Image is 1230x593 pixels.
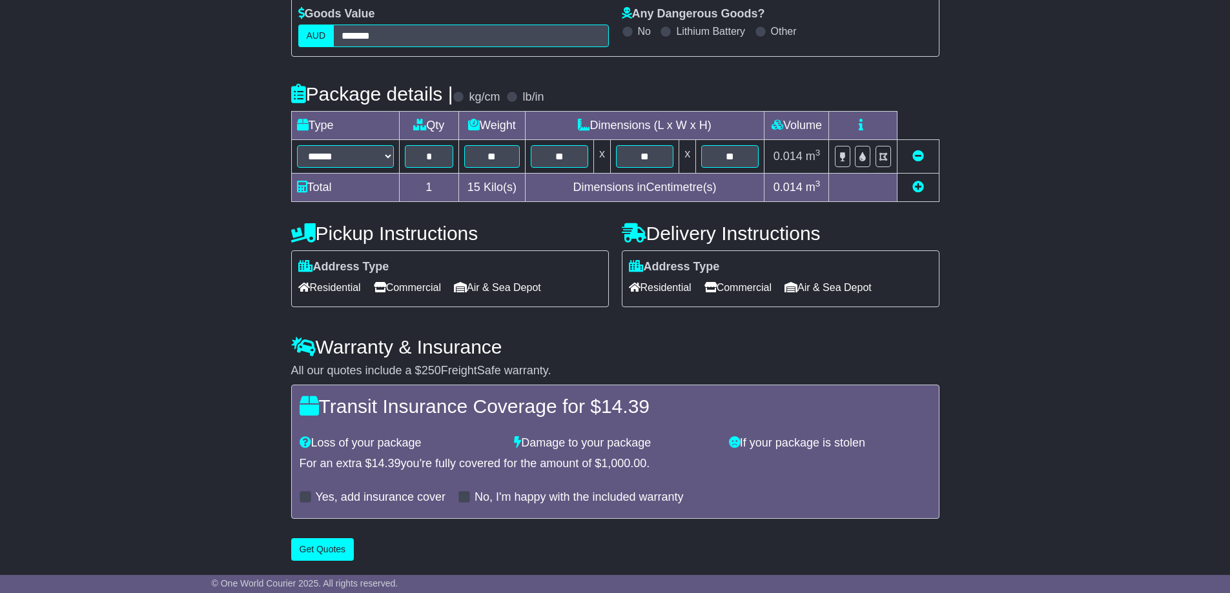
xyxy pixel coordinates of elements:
a: Remove this item [912,150,924,163]
div: For an extra $ you're fully covered for the amount of $ . [300,457,931,471]
label: AUD [298,25,334,47]
label: Address Type [298,260,389,274]
td: Dimensions (L x W x H) [525,112,764,140]
span: m [806,150,821,163]
h4: Warranty & Insurance [291,336,939,357]
button: Get Quotes [291,538,354,561]
sup: 3 [815,179,821,188]
td: Weight [459,112,526,140]
span: 1,000.00 [601,457,646,470]
span: 250 [422,364,441,377]
td: Qty [399,112,459,140]
span: 15 [467,181,480,194]
td: Total [291,174,399,202]
span: 0.014 [774,181,803,194]
span: 14.39 [372,457,401,470]
span: Air & Sea Depot [784,277,872,297]
label: Address Type [629,260,720,274]
a: Add new item [912,181,924,194]
h4: Package details | [291,83,453,105]
sup: 3 [815,148,821,157]
span: Commercial [704,277,772,297]
span: 14.39 [601,396,650,417]
label: Any Dangerous Goods? [622,7,765,21]
span: Residential [629,277,692,297]
td: Kilo(s) [459,174,526,202]
span: Residential [298,277,361,297]
span: © One World Courier 2025. All rights reserved. [212,578,398,588]
label: Goods Value [298,7,375,21]
label: kg/cm [469,90,500,105]
h4: Transit Insurance Coverage for $ [300,396,931,417]
label: No, I'm happy with the included warranty [475,490,684,505]
td: 1 [399,174,459,202]
label: Yes, add insurance cover [316,490,446,505]
label: Other [771,25,797,37]
div: Loss of your package [293,436,508,450]
span: Air & Sea Depot [454,277,541,297]
td: Dimensions in Centimetre(s) [525,174,764,202]
label: Lithium Battery [676,25,745,37]
span: 0.014 [774,150,803,163]
label: No [638,25,651,37]
td: x [593,140,610,174]
div: If your package is stolen [723,436,938,450]
h4: Delivery Instructions [622,223,939,244]
h4: Pickup Instructions [291,223,609,244]
label: lb/in [522,90,544,105]
div: Damage to your package [507,436,723,450]
td: x [679,140,696,174]
td: Type [291,112,399,140]
td: Volume [764,112,829,140]
span: m [806,181,821,194]
span: Commercial [374,277,441,297]
div: All our quotes include a $ FreightSafe warranty. [291,364,939,378]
